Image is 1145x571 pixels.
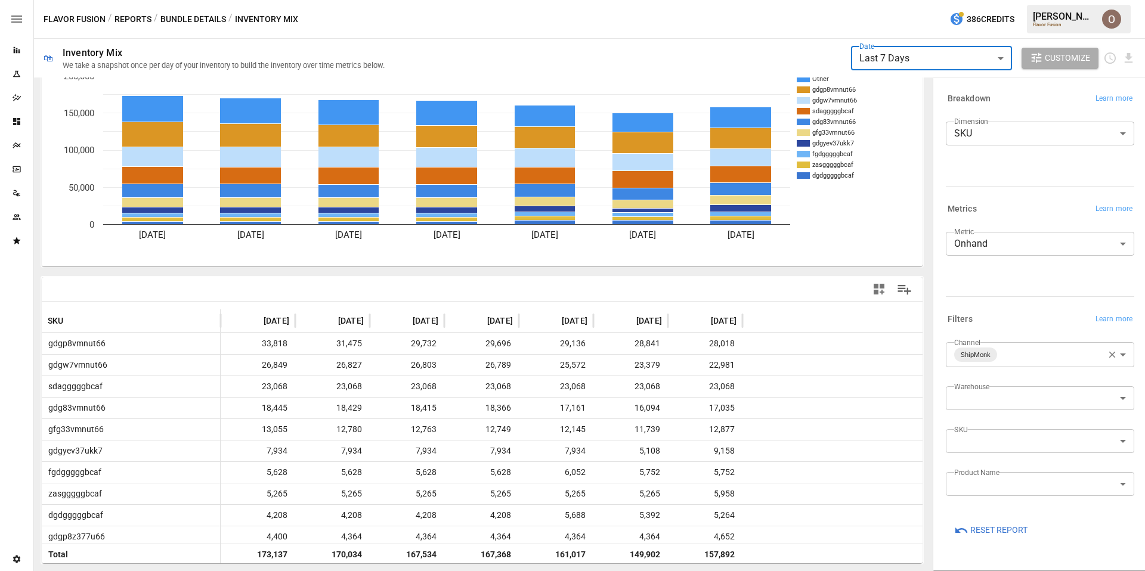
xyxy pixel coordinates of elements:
[301,440,364,461] span: 7,934
[599,526,662,547] span: 4,364
[1103,51,1117,65] button: Schedule report
[812,150,853,158] text: fgdgggggbcaf
[376,333,438,354] span: 29,732
[450,505,513,526] span: 4,208
[1022,48,1099,69] button: Customize
[525,355,587,376] span: 25,572
[154,12,158,27] div: /
[376,505,438,526] span: 4,208
[44,12,106,27] button: Flavor Fusion
[228,12,233,27] div: /
[954,381,989,392] label: Warehouse
[599,376,662,397] span: 23,068
[1033,22,1095,27] div: Flavor Fusion
[487,315,513,327] span: [DATE]
[44,424,104,434] span: gfg33vmnut66
[301,398,364,418] span: 18,429
[338,315,364,327] span: [DATE]
[1045,51,1090,66] span: Customize
[44,446,103,455] span: gdgyev37ukk7
[376,376,438,397] span: 23,068
[69,182,94,193] text: 50,000
[599,355,662,376] span: 23,379
[599,483,662,504] span: 5,265
[525,505,587,526] span: 5,688
[525,544,587,565] span: 161,017
[525,462,587,483] span: 6,052
[948,203,977,216] h6: Metrics
[301,355,364,376] span: 26,827
[320,312,337,329] button: Sort
[711,315,736,327] span: [DATE]
[812,118,856,126] text: gdg83vmnut66
[674,526,736,547] span: 4,652
[376,544,438,565] span: 167,534
[227,333,289,354] span: 33,818
[335,229,362,240] text: [DATE]
[954,424,968,435] label: SKU
[1102,10,1121,29] img: Oleksii Flok
[599,440,662,461] span: 5,108
[89,219,94,230] text: 0
[301,544,364,565] span: 170,034
[227,419,289,440] span: 13,055
[618,312,635,329] button: Sort
[525,440,587,461] span: 7,934
[44,52,53,64] div: 🛍
[812,86,856,94] text: gdgp8vmnut66
[812,97,857,104] text: gdgw7vmnut66
[525,526,587,547] span: 4,364
[599,333,662,354] span: 28,841
[1122,51,1135,65] button: Download report
[434,229,460,240] text: [DATE]
[946,122,1134,145] div: SKU
[812,161,853,169] text: zasgggggbcaf
[44,550,68,559] span: Total
[301,483,364,504] span: 5,265
[970,523,1028,538] span: Reset Report
[525,333,587,354] span: 29,136
[63,61,385,70] div: We take a snapshot once per day of your inventory to build the inventory over time metrics below.
[1096,203,1132,215] span: Learn more
[227,544,289,565] span: 173,137
[674,505,736,526] span: 5,264
[525,419,587,440] span: 12,145
[160,12,226,27] button: Bundle Details
[376,462,438,483] span: 5,628
[450,440,513,461] span: 7,934
[674,544,736,565] span: 157,892
[44,403,106,412] span: gdg83vmnut66
[954,467,999,477] label: Product Name
[954,337,980,347] label: Channel
[948,313,973,326] h6: Filters
[376,483,438,504] span: 5,265
[1033,11,1095,22] div: [PERSON_NAME]
[1096,93,1132,105] span: Learn more
[227,355,289,376] span: 26,849
[301,376,364,397] span: 23,068
[64,145,94,156] text: 100,000
[227,376,289,397] span: 23,068
[636,315,662,327] span: [DATE]
[599,505,662,526] span: 5,392
[108,12,112,27] div: /
[450,398,513,418] span: 18,366
[301,333,364,354] span: 31,475
[693,312,710,329] button: Sort
[44,489,102,498] span: zasgggggbcaf
[42,52,923,266] svg: A chart.
[44,510,103,520] span: dgdgggggbcaf
[1096,314,1132,325] span: Learn more
[44,381,103,391] span: sdagggggbcaf
[674,398,736,418] span: 17,035
[728,229,754,240] text: [DATE]
[812,129,855,136] text: gfg33vmnut66
[450,376,513,397] span: 23,068
[63,47,122,58] div: Inventory Mix
[44,360,107,370] span: gdgw7vmnut66
[301,419,364,440] span: 12,780
[525,483,587,504] span: 5,265
[376,419,438,440] span: 12,763
[599,419,662,440] span: 11,739
[395,312,411,329] button: Sort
